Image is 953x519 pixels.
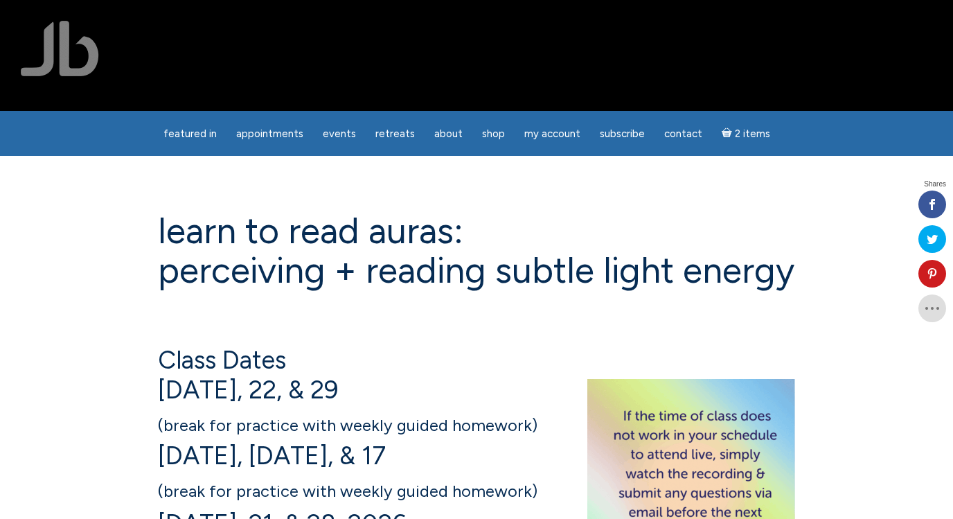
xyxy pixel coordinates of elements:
[158,211,795,290] h1: Learn to Read Auras: perceiving + reading subtle light energy
[713,119,778,148] a: Cart2 items
[158,407,795,470] h4: [DATE], [DATE], & 17
[735,129,770,139] span: 2 items
[656,121,711,148] a: Contact
[375,127,415,140] span: Retreats
[163,127,217,140] span: featured in
[426,121,471,148] a: About
[367,121,423,148] a: Retreats
[722,127,735,140] i: Cart
[591,121,653,148] a: Subscribe
[236,127,303,140] span: Appointments
[524,127,580,140] span: My Account
[314,121,364,148] a: Events
[482,127,505,140] span: Shop
[158,481,537,501] span: (break for practice with weekly guided homework)
[434,127,463,140] span: About
[21,21,99,76] img: Jamie Butler. The Everyday Medium
[323,127,356,140] span: Events
[600,127,645,140] span: Subscribe
[155,121,225,148] a: featured in
[474,121,513,148] a: Shop
[158,345,795,405] h4: Class Dates [DATE], 22, & 29
[158,415,537,435] span: (break for practice with weekly guided homework)
[924,181,946,188] span: Shares
[664,127,702,140] span: Contact
[516,121,589,148] a: My Account
[228,121,312,148] a: Appointments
